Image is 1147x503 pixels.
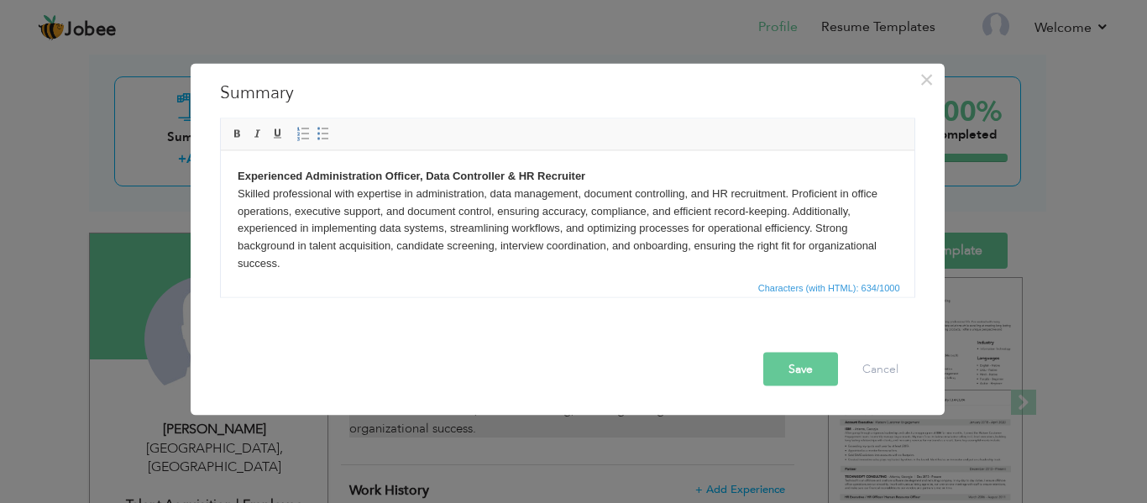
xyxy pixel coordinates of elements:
[763,352,838,385] button: Save
[914,65,940,92] button: Close
[269,124,287,143] a: Underline
[755,280,905,295] div: Statistics
[221,150,914,276] iframe: Rich Text Editor, summaryEditor
[846,352,915,385] button: Cancel
[228,124,247,143] a: Bold
[314,124,333,143] a: Insert/Remove Bulleted List
[249,124,267,143] a: Italic
[220,80,915,105] h3: Summary
[755,280,903,295] span: Characters (with HTML): 634/1000
[294,124,312,143] a: Insert/Remove Numbered List
[919,64,934,94] span: ×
